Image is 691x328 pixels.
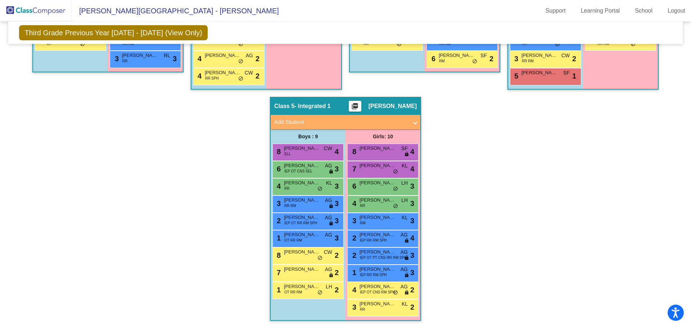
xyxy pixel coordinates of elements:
span: 2 [275,217,281,225]
span: 5 [512,72,518,80]
span: 3 [410,215,414,226]
span: 3 [351,303,356,311]
span: [PERSON_NAME] [205,69,241,76]
span: 3 [410,250,414,261]
span: 2 [335,250,339,261]
span: [PERSON_NAME] [284,266,320,273]
span: 3 [335,215,339,226]
span: 1 [351,269,356,277]
span: lock [329,169,334,175]
span: 3 [113,55,119,63]
span: [PERSON_NAME] [360,145,396,152]
span: CW [324,248,332,256]
span: [PERSON_NAME] [521,52,557,59]
span: AG [401,283,408,291]
span: 2 [335,284,339,295]
span: lock [329,203,334,209]
span: SF [563,69,570,77]
span: [PERSON_NAME] [284,145,320,152]
span: AG [401,231,408,239]
span: 1 [275,234,281,242]
span: AG [246,52,253,59]
span: Third Grade Previous Year [DATE] - [DATE] (View Only) [19,25,208,40]
span: CW [561,52,570,59]
span: IEP OT CNS RM SPH [360,289,395,295]
span: [PERSON_NAME] [360,300,396,307]
span: [PERSON_NAME] [360,179,396,187]
span: [PERSON_NAME] [284,162,320,169]
span: lock [329,273,334,278]
span: do_not_disturb_alt [317,255,322,261]
span: 8 [275,148,281,156]
span: [PERSON_NAME] [284,179,320,187]
span: AG [325,266,332,273]
span: 3 [335,198,339,209]
span: do_not_disturb_alt [393,186,398,192]
button: Print Students Details [349,101,361,112]
span: KL [326,179,332,187]
span: do_not_disturb_alt [393,203,398,209]
span: 3 [410,181,414,192]
span: [PERSON_NAME] [284,197,320,204]
span: lock [404,273,409,278]
span: [PERSON_NAME] [205,52,241,59]
span: KL [402,214,408,221]
span: CW [324,145,332,152]
span: 1 [275,286,281,294]
span: 6 [275,165,281,173]
span: do_not_disturb_alt [631,41,636,47]
span: 7 [351,165,356,173]
span: [PERSON_NAME] [284,231,320,238]
span: 2 [256,53,259,64]
span: 2 [410,302,414,313]
span: do_not_disturb_alt [238,59,243,64]
span: lock [404,238,409,244]
span: do_not_disturb_alt [555,41,560,47]
span: 3 [410,267,414,278]
span: 6 [351,182,356,190]
div: Boys : 9 [271,129,345,144]
span: [PERSON_NAME] [360,231,396,238]
span: do_not_disturb_alt [472,59,477,64]
span: [PERSON_NAME][GEOGRAPHIC_DATA] - [PERSON_NAME] [72,5,279,17]
span: ELL [284,151,291,157]
mat-expansion-panel-header: Add Student [271,115,420,129]
span: IEP RR RM SPH [360,272,387,278]
span: 4 [196,72,202,80]
span: IEP OT RR RM SPH [284,220,317,226]
span: do_not_disturb_alt [238,76,243,82]
span: 3 [335,181,339,192]
span: 4 [410,146,414,157]
span: do_not_disturb_alt [397,41,402,47]
span: AG [325,231,332,239]
span: RR [284,186,289,191]
span: [PERSON_NAME] [122,52,158,59]
span: do_not_disturb_alt [393,169,398,175]
span: 2 [256,71,259,81]
span: 2 [351,234,356,242]
span: [PERSON_NAME] [284,214,320,221]
span: 3 [410,198,414,209]
span: do_not_disturb_alt [238,41,243,47]
span: lock [404,290,409,296]
span: RM [439,58,445,64]
span: [PERSON_NAME] [360,197,396,204]
span: KL [402,162,408,170]
a: Learning Portal [575,5,626,17]
span: [PERSON_NAME] [360,214,396,221]
span: 3 [275,199,281,207]
span: [PERSON_NAME] [360,162,396,169]
span: 6 [430,55,435,63]
span: 3 [351,217,356,225]
span: lock [404,152,409,157]
span: AG [325,162,332,170]
span: [PERSON_NAME] [521,69,557,76]
span: 8 [351,148,356,156]
span: 8 [275,251,281,259]
span: SF [401,145,408,152]
span: IEP OT CNS SEL [284,169,312,174]
span: 4 [196,55,202,63]
span: do_not_disturb_alt [317,290,322,296]
span: AG [401,266,408,273]
span: 4 [410,233,414,243]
